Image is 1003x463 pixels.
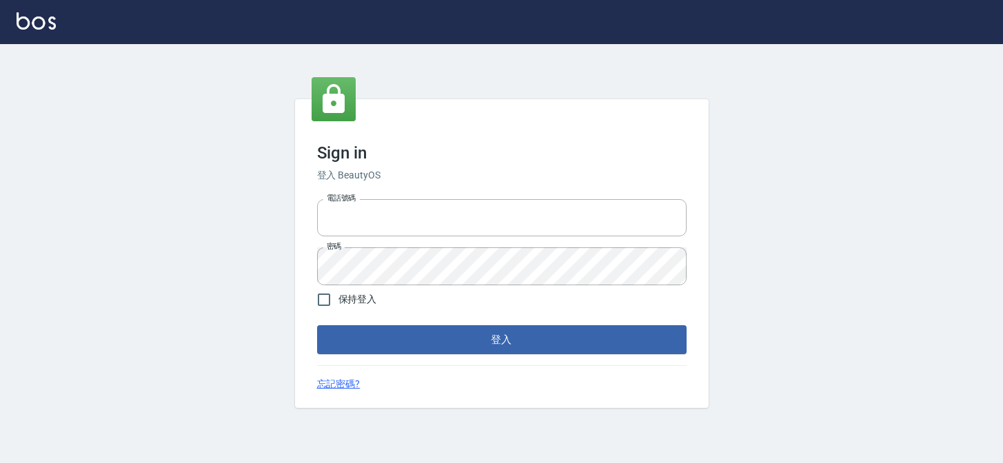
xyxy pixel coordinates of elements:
[317,377,361,391] a: 忘記密碼?
[17,12,56,30] img: Logo
[338,292,377,307] span: 保持登入
[317,143,687,163] h3: Sign in
[327,193,356,203] label: 電話號碼
[327,241,341,251] label: 密碼
[317,325,687,354] button: 登入
[317,168,687,183] h6: 登入 BeautyOS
